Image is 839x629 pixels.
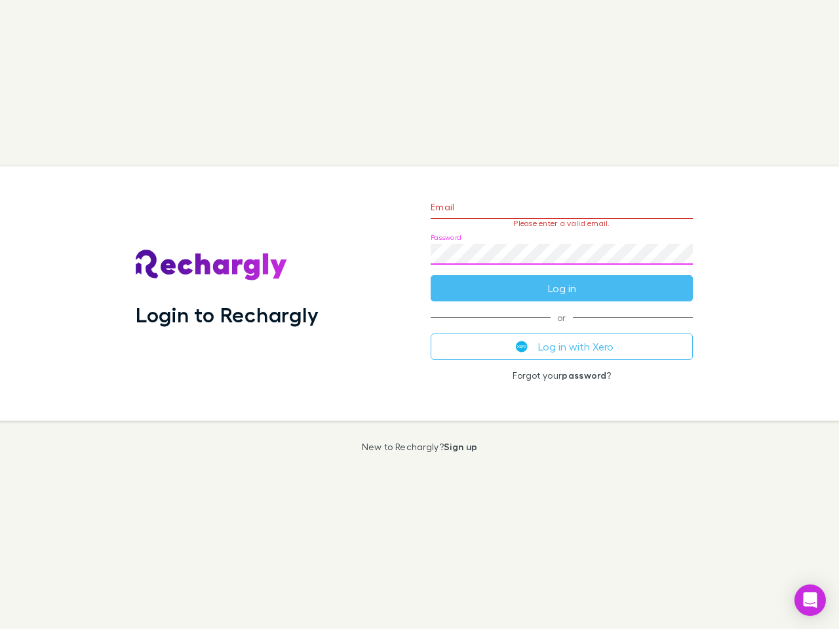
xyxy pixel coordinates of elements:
[431,317,693,318] span: or
[362,442,478,452] p: New to Rechargly?
[431,233,461,242] label: Password
[444,441,477,452] a: Sign up
[431,334,693,360] button: Log in with Xero
[136,302,319,327] h1: Login to Rechargly
[431,275,693,301] button: Log in
[516,341,528,353] img: Xero's logo
[431,219,693,228] p: Please enter a valid email.
[136,250,288,281] img: Rechargly's Logo
[562,370,606,381] a: password
[794,584,826,616] div: Open Intercom Messenger
[431,370,693,381] p: Forgot your ?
